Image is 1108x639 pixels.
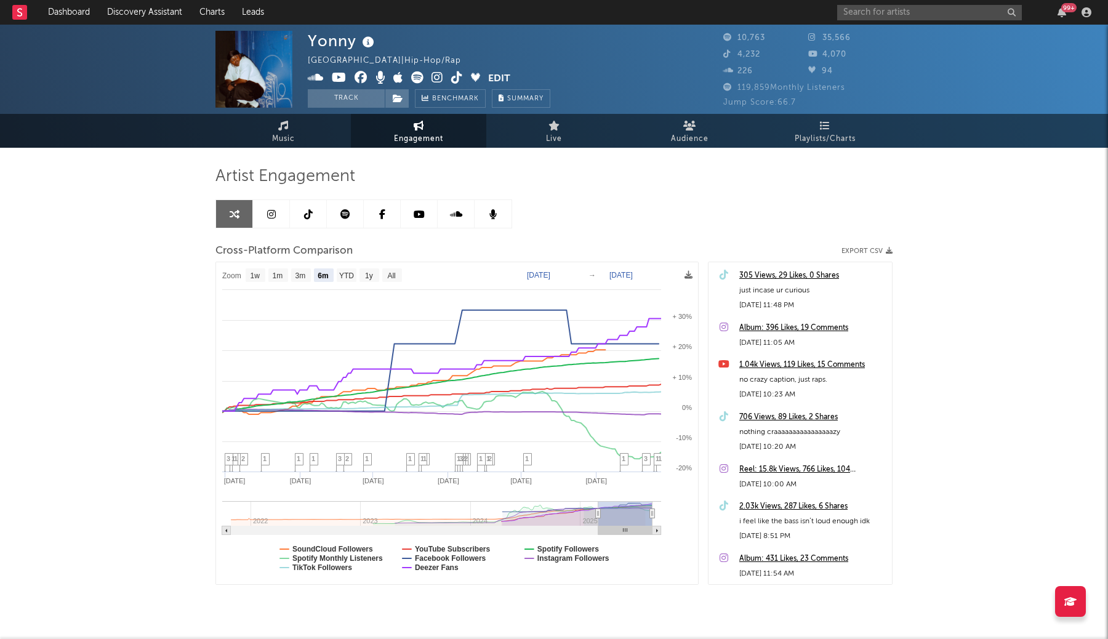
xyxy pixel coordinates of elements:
[656,455,659,462] span: 1
[837,5,1022,20] input: Search for artists
[739,268,886,283] a: 305 Views, 29 Likes, 0 Shares
[459,455,463,462] span: 3
[462,455,465,462] span: 2
[676,434,692,441] text: -10%
[673,313,692,320] text: + 30%
[251,271,260,280] text: 1w
[365,455,369,462] span: 1
[609,271,633,279] text: [DATE]
[739,372,886,387] div: no crazy caption, just raps.
[739,440,886,454] div: [DATE] 10:20 AM
[739,387,886,402] div: [DATE] 10:23 AM
[363,477,384,484] text: [DATE]
[292,554,383,563] text: Spotify Monthly Listeners
[525,455,529,462] span: 1
[273,271,283,280] text: 1m
[234,455,238,462] span: 1
[739,477,886,492] div: [DATE] 10:00 AM
[658,455,662,462] span: 1
[739,552,886,566] a: Album: 431 Likes, 23 Comments
[1058,7,1066,17] button: 99+
[290,477,311,484] text: [DATE]
[224,477,246,484] text: [DATE]
[808,67,833,75] span: 94
[394,132,443,147] span: Engagement
[295,271,306,280] text: 3m
[292,545,373,553] text: SoundCloud Followers
[339,271,354,280] text: YTD
[215,169,355,184] span: Artist Engagement
[215,114,351,148] a: Music
[739,321,886,336] a: Album: 396 Likes, 19 Comments
[311,455,315,462] span: 1
[723,34,765,42] span: 10,763
[318,271,328,280] text: 6m
[415,89,486,108] a: Benchmark
[308,31,377,51] div: Yonny
[488,71,510,87] button: Edit
[231,455,235,462] span: 1
[739,410,886,425] a: 706 Views, 89 Likes, 2 Shares
[723,50,760,58] span: 4,232
[464,455,468,462] span: 2
[546,132,562,147] span: Live
[795,132,856,147] span: Playlists/Charts
[338,455,342,462] span: 3
[227,455,230,462] span: 3
[739,336,886,350] div: [DATE] 11:05 AM
[408,455,412,462] span: 1
[739,514,886,529] div: i feel like the bass isn’t loud enough idk
[682,404,692,411] text: 0%
[507,95,544,102] span: Summary
[622,114,757,148] a: Audience
[841,247,893,255] button: Export CSV
[215,244,353,259] span: Cross-Platform Comparison
[739,358,886,372] a: 1.04k Views, 119 Likes, 15 Comments
[622,455,625,462] span: 1
[292,563,352,572] text: TikTok Followers
[537,554,609,563] text: Instagram Followers
[423,455,427,462] span: 1
[308,89,385,108] button: Track
[486,114,622,148] a: Live
[510,477,532,484] text: [DATE]
[671,132,709,147] span: Audience
[739,425,886,440] div: nothing craaaaaaaaaaaaaaaazy
[308,54,475,68] div: [GEOGRAPHIC_DATA] | Hip-Hop/Rap
[486,455,490,462] span: 1
[757,114,893,148] a: Playlists/Charts
[585,477,607,484] text: [DATE]
[351,114,486,148] a: Engagement
[723,84,845,92] span: 119,859 Monthly Listeners
[723,67,753,75] span: 226
[739,499,886,514] a: 2.03k Views, 287 Likes, 6 Shares
[527,271,550,279] text: [DATE]
[241,455,245,462] span: 2
[644,455,648,462] span: 3
[673,343,692,350] text: + 20%
[345,455,349,462] span: 2
[808,50,846,58] span: 4,070
[739,298,886,313] div: [DATE] 11:48 PM
[723,98,796,107] span: Jump Score: 66.7
[739,462,886,477] div: Reel: 15.8k Views, 766 Likes, 104 Comments
[387,271,395,280] text: All
[415,563,459,572] text: Deezer Fans
[739,529,886,544] div: [DATE] 8:51 PM
[808,34,851,42] span: 35,566
[588,271,596,279] text: →
[739,566,886,581] div: [DATE] 11:54 AM
[739,283,886,298] div: just incase ur curious
[432,92,479,107] span: Benchmark
[272,132,295,147] span: Music
[365,271,373,280] text: 1y
[415,554,486,563] text: Facebook Followers
[537,545,599,553] text: Spotify Followers
[438,477,459,484] text: [DATE]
